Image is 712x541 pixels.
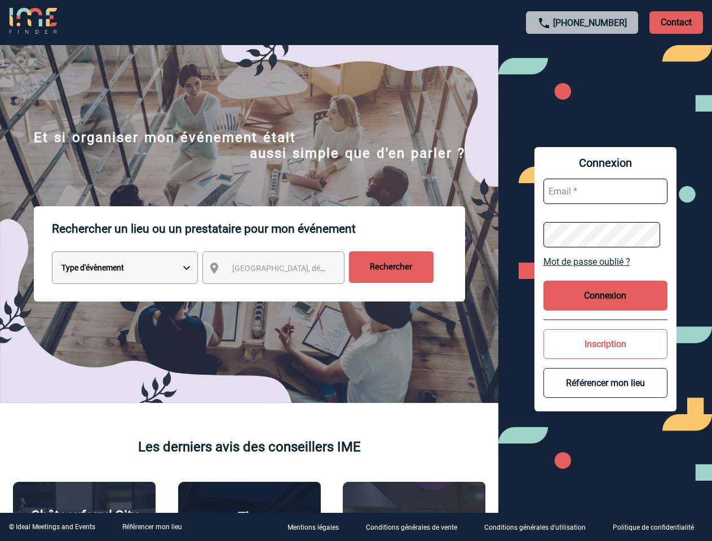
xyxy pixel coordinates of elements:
a: Conditions générales d'utilisation [475,522,604,533]
a: Politique de confidentialité [604,522,712,533]
a: Conditions générales de vente [357,522,475,533]
p: Mentions légales [288,524,339,532]
input: Email * [543,179,667,204]
button: Inscription [543,329,667,359]
a: Référencer mon lieu [122,523,182,531]
p: Agence 2ISD [375,511,453,526]
a: Mentions légales [278,522,357,533]
p: Contact [649,11,703,34]
p: Châteauform' City [GEOGRAPHIC_DATA] [19,508,149,539]
p: Politique de confidentialité [613,524,694,532]
p: Rechercher un lieu ou un prestataire pour mon événement [52,206,465,251]
img: call-24-px.png [537,16,551,30]
p: Conditions générales de vente [366,524,457,532]
input: Rechercher [349,251,434,283]
span: [GEOGRAPHIC_DATA], département, région... [232,264,389,273]
div: © Ideal Meetings and Events [9,523,95,531]
p: The [GEOGRAPHIC_DATA] [184,509,315,541]
button: Connexion [543,281,667,311]
button: Référencer mon lieu [543,368,667,398]
p: Conditions générales d'utilisation [484,524,586,532]
a: Mot de passe oublié ? [543,256,667,267]
a: [PHONE_NUMBER] [553,17,627,28]
span: Connexion [543,156,667,170]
